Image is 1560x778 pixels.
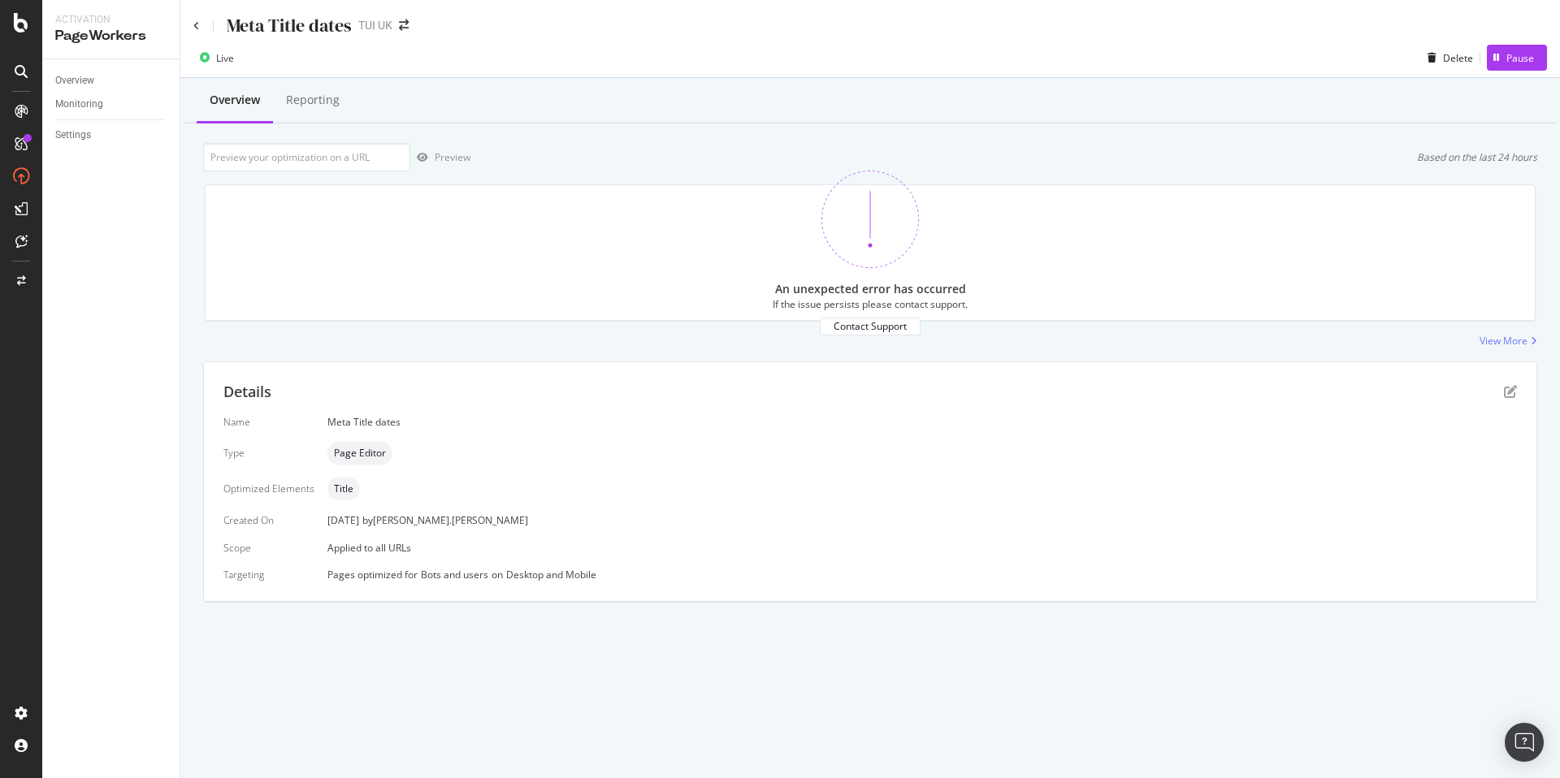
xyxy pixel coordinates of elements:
[327,568,1517,581] div: Pages optimized for on
[55,127,168,144] a: Settings
[55,72,168,89] a: Overview
[1480,334,1527,348] div: View More
[223,382,271,403] div: Details
[227,13,352,38] div: Meta Title dates
[399,19,409,31] div: arrow-right-arrow-left
[358,17,392,33] div: TUI UK
[334,484,353,494] span: Title
[421,568,488,581] div: Bots and users
[286,92,340,108] div: Reporting
[1443,51,1473,65] div: Delete
[55,96,103,113] div: Monitoring
[216,51,234,65] div: Live
[55,96,168,113] a: Monitoring
[775,281,966,297] div: An unexpected error has occurred
[1505,723,1544,762] div: Open Intercom Messenger
[1417,150,1537,164] div: Based on the last 24 hours
[223,541,314,555] div: Scope
[773,297,968,311] div: If the issue persists please contact support.
[435,150,470,164] div: Preview
[193,21,200,31] a: Click to go back
[223,446,314,460] div: Type
[55,13,167,27] div: Activation
[1504,385,1517,398] div: pen-to-square
[55,127,91,144] div: Settings
[327,415,1517,429] div: Meta Title dates
[1480,334,1537,348] a: View More
[203,143,410,171] input: Preview your optimization on a URL
[362,513,528,527] div: by [PERSON_NAME].[PERSON_NAME]
[223,513,314,527] div: Created On
[327,442,392,465] div: neutral label
[410,145,470,171] button: Preview
[223,415,1517,581] div: Applied to all URLs
[506,568,596,581] div: Desktop and Mobile
[1421,45,1473,71] button: Delete
[55,27,167,45] div: PageWorkers
[223,415,314,429] div: Name
[1487,45,1547,71] button: Pause
[223,568,314,581] div: Targeting
[55,72,94,89] div: Overview
[210,92,260,108] div: Overview
[820,318,921,335] button: Contact Support
[821,171,919,268] img: 370bne1z.png
[334,448,386,458] span: Page Editor
[834,319,907,333] div: Contact Support
[223,482,314,495] div: Optimized Elements
[327,478,360,500] div: neutral label
[327,513,1517,527] div: [DATE]
[1506,51,1534,65] div: Pause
